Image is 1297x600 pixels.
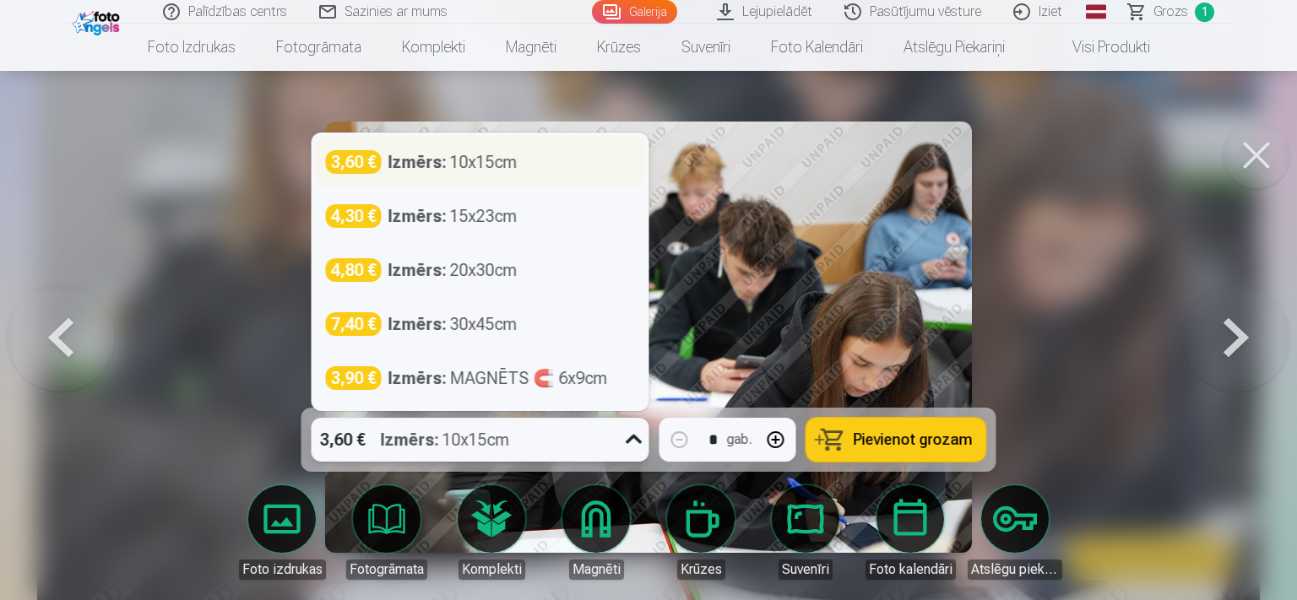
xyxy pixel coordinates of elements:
strong: Izmērs : [388,204,447,228]
strong: Izmērs : [388,258,447,282]
a: Komplekti [382,24,486,71]
a: Visi produkti [1025,24,1170,71]
a: Atslēgu piekariņi [883,24,1025,71]
span: Pievienot grozam [854,432,973,447]
div: 4,80 € [326,258,382,282]
button: Pievienot grozam [806,418,986,462]
div: Fotogrāmata [346,559,427,580]
div: 20x30cm [388,258,518,282]
div: 3,60 € [312,418,374,462]
div: Magnēti [569,559,624,580]
div: Krūzes [677,559,725,580]
a: Foto kalendāri [751,24,883,71]
a: Suvenīri [661,24,751,71]
a: Fotogrāmata [256,24,382,71]
div: Foto izdrukas [239,559,326,580]
a: Atslēgu piekariņi [968,485,1062,580]
div: 10x15cm [381,418,510,462]
div: 3,60 € [326,150,382,174]
a: Fotogrāmata [339,485,434,580]
a: Suvenīri [758,485,853,580]
strong: Izmērs : [381,428,439,451]
div: 15x23cm [388,204,518,228]
div: MAGNĒTS 🧲 6x9cm [388,366,608,390]
a: Krūzes [654,485,748,580]
div: 7,40 € [326,312,382,336]
div: 30x45cm [388,312,518,336]
a: Foto izdrukas [128,24,256,71]
div: 10x15cm [388,150,518,174]
strong: Izmērs : [388,312,447,336]
span: 1 [1195,3,1214,22]
strong: Izmērs : [388,150,447,174]
a: Magnēti [486,24,577,71]
img: /fa1 [73,7,124,35]
div: Atslēgu piekariņi [968,559,1062,580]
a: Foto izdrukas [235,485,329,580]
div: 4,30 € [326,204,382,228]
a: Komplekti [444,485,539,580]
a: Krūzes [577,24,661,71]
div: Suvenīri [779,559,833,580]
a: Magnēti [549,485,643,580]
strong: Izmērs : [388,366,447,390]
div: Foto kalendāri [866,559,956,580]
div: 3,90 € [326,366,382,390]
span: Grozs [1153,2,1188,22]
a: Foto kalendāri [863,485,958,580]
div: gab. [727,430,752,450]
div: Komplekti [459,559,525,580]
